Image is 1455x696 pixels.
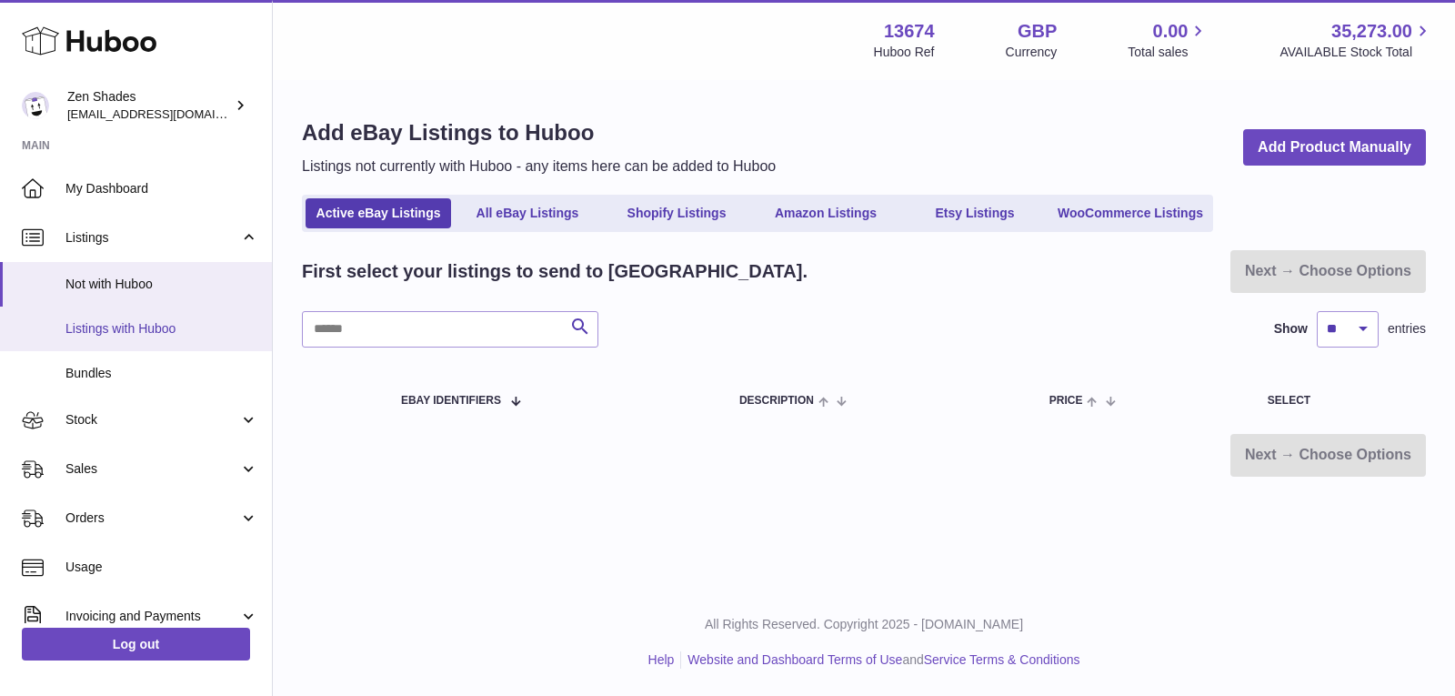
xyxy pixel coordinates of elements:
span: Description [739,395,814,407]
img: internalAdmin-13674@internal.huboo.com [22,92,49,119]
h1: Add eBay Listings to Huboo [302,118,776,147]
span: Listings with Huboo [65,320,258,338]
span: 35,273.00 [1331,19,1412,44]
strong: 13674 [884,19,935,44]
h2: First select your listings to send to [GEOGRAPHIC_DATA]. [302,259,808,284]
a: Service Terms & Conditions [924,652,1080,667]
strong: GBP [1018,19,1057,44]
a: Log out [22,628,250,661]
a: All eBay Listings [455,198,600,228]
a: 0.00 Total sales [1128,19,1209,61]
div: Huboo Ref [874,44,935,61]
a: WooCommerce Listings [1051,198,1209,228]
p: Listings not currently with Huboo - any items here can be added to Huboo [302,156,776,177]
span: Total sales [1128,44,1209,61]
div: Currency [1006,44,1058,61]
a: Website and Dashboard Terms of Use [687,652,902,667]
a: Amazon Listings [753,198,898,228]
span: Orders [65,509,239,527]
label: Show [1274,320,1308,338]
span: Stock [65,411,239,429]
span: [EMAIL_ADDRESS][DOMAIN_NAME] [67,106,267,121]
span: Usage [65,559,258,576]
span: eBay Identifiers [401,395,501,407]
a: 35,273.00 AVAILABLE Stock Total [1279,19,1433,61]
div: Zen Shades [67,88,231,123]
a: Shopify Listings [604,198,749,228]
div: Select [1268,395,1408,407]
li: and [681,651,1079,669]
span: Not with Huboo [65,276,258,293]
a: Active eBay Listings [306,198,451,228]
p: All Rights Reserved. Copyright 2025 - [DOMAIN_NAME] [287,616,1440,633]
span: 0.00 [1153,19,1189,44]
span: Bundles [65,365,258,382]
span: Listings [65,229,239,247]
a: Add Product Manually [1243,129,1426,166]
a: Help [648,652,675,667]
span: entries [1388,320,1426,338]
span: My Dashboard [65,180,258,197]
span: Price [1049,395,1083,407]
span: Invoicing and Payments [65,608,239,625]
span: Sales [65,460,239,478]
a: Etsy Listings [902,198,1048,228]
span: AVAILABLE Stock Total [1279,44,1433,61]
